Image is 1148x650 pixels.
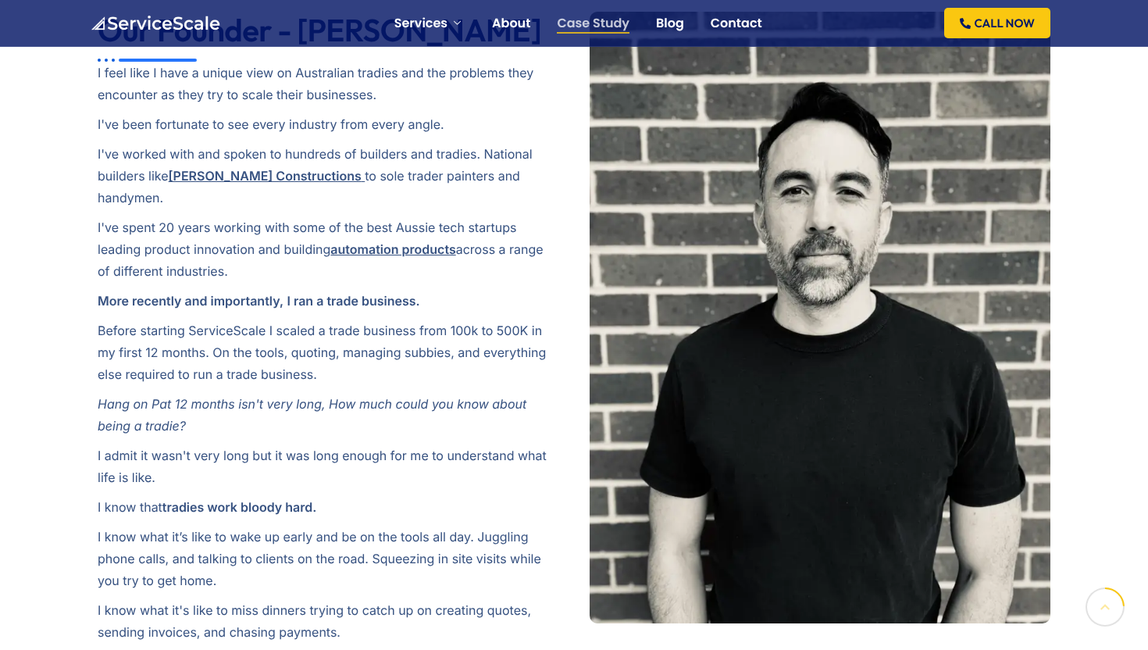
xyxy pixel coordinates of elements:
[330,241,455,257] a: automation products
[98,526,558,591] p: I know what it’s like to wake up early and be on the tools all day. Juggling phone calls, and tal...
[492,17,530,30] a: About
[944,8,1050,38] a: CALL NOW
[394,17,465,30] a: Services
[98,599,558,643] p: I know what it's like to miss dinners trying to catch up on creating quotes, sending invoices, an...
[975,17,1035,29] span: CALL NOW
[162,499,316,515] strong: tradies work bloody hard.
[98,12,558,49] h2: Our Founder - [PERSON_NAME]
[98,113,558,135] p: I've been fortunate to see every industry from every angle.
[557,17,629,30] a: Case Study
[656,17,684,30] a: Blog
[98,216,558,282] p: I've spent 20 years working with some of the best Aussie tech startups leading product innovation...
[98,396,526,434] em: Hang on Pat 12 months isn't very long, How much could you know about being a tradie?
[98,293,283,309] strong: More recently and importantly,
[98,320,558,385] p: Before starting ServiceScale I scaled a trade business from 100k to 500K in my first 12 months. O...
[711,17,762,30] a: Contact
[98,445,558,488] p: I admit it wasn't very long but it was long enough for me to understand what life is like.
[98,496,558,518] p: I know that
[98,62,558,105] p: I feel like I have a unique view on Australian tradies and the problems they encounter as they tr...
[90,15,220,30] a: ServiceScale logo representing business automation for tradies
[169,168,362,184] a: [PERSON_NAME] Constructions
[98,143,558,209] p: I've worked with and spoken to hundreds of builders and tradies. National builders like to sole t...
[287,293,420,309] strong: I ran a trade business.
[90,16,220,31] img: ServiceScale logo representing business automation for tradies
[590,12,1050,623] img: Pat Fong, founder of ServiceScale, standing confidently, focused on helping Australian tradies gr...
